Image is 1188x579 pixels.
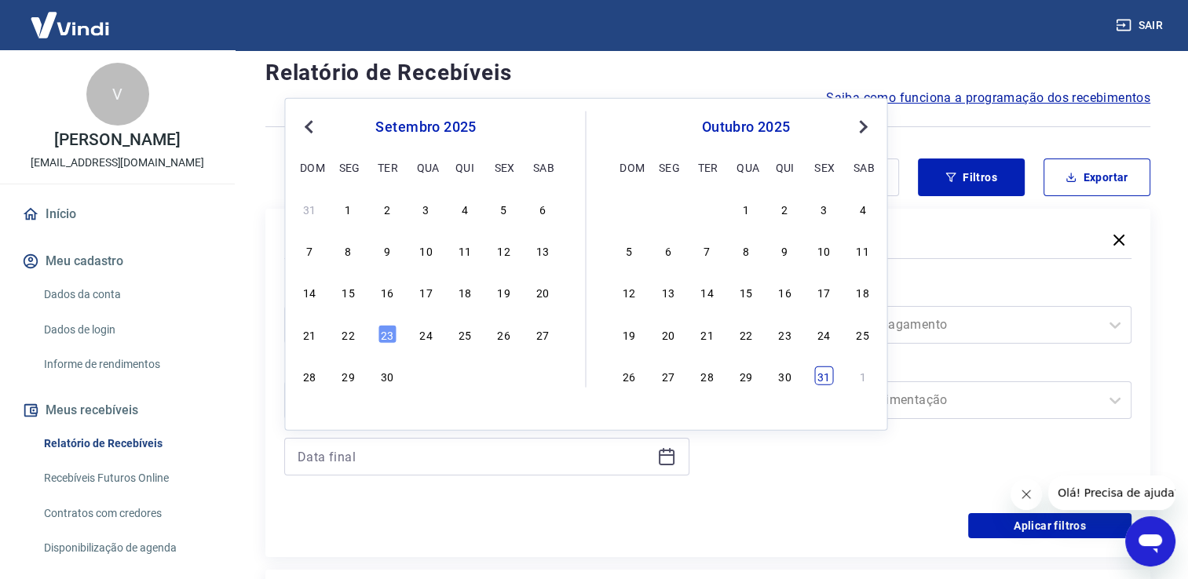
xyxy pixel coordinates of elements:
[659,366,678,385] div: Choose segunda-feira, 27 de outubro de 2025
[533,366,552,385] div: Choose sábado, 4 de outubro de 2025
[455,282,474,301] div: Choose quinta-feira, 18 de setembro de 2025
[38,497,216,530] a: Contratos com credores
[416,282,435,301] div: Choose quarta-feira, 17 de setembro de 2025
[19,244,216,279] button: Meu cadastro
[854,324,872,343] div: Choose sábado, 25 de outubro de 2025
[814,157,833,176] div: sex
[38,348,216,381] a: Informe de rendimentos
[86,63,149,126] div: V
[298,445,651,468] input: Data final
[618,118,875,137] div: outubro 2025
[659,324,678,343] div: Choose segunda-feira, 20 de outubro de 2025
[697,282,716,301] div: Choose terça-feira, 14 de outubro de 2025
[265,57,1150,89] h4: Relatório de Recebíveis
[697,324,716,343] div: Choose terça-feira, 21 de outubro de 2025
[659,199,678,218] div: Choose segunda-feira, 29 de setembro de 2025
[533,157,552,176] div: sab
[620,324,638,343] div: Choose domingo, 19 de outubro de 2025
[494,157,513,176] div: sex
[854,157,872,176] div: sab
[455,199,474,218] div: Choose quinta-feira, 4 de setembro de 2025
[620,199,638,218] div: Choose domingo, 28 de setembro de 2025
[737,199,755,218] div: Choose quarta-feira, 1 de outubro de 2025
[54,132,180,148] p: [PERSON_NAME]
[300,199,319,218] div: Choose domingo, 31 de agosto de 2025
[659,241,678,260] div: Choose segunda-feira, 6 de outubro de 2025
[737,241,755,260] div: Choose quarta-feira, 8 de outubro de 2025
[826,89,1150,107] span: Saiba como funciona a programação dos recebimentos
[298,118,554,137] div: setembro 2025
[339,366,358,385] div: Choose segunda-feira, 29 de setembro de 2025
[1011,479,1042,510] iframe: Fechar mensagem
[299,118,318,137] button: Previous Month
[31,155,204,171] p: [EMAIL_ADDRESS][DOMAIN_NAME]
[19,393,216,428] button: Meus recebíveis
[1048,475,1175,510] iframe: Mensagem da empresa
[455,324,474,343] div: Choose quinta-feira, 25 de setembro de 2025
[339,157,358,176] div: seg
[737,282,755,301] div: Choose quarta-feira, 15 de outubro de 2025
[814,199,833,218] div: Choose sexta-feira, 3 de outubro de 2025
[19,1,121,49] img: Vindi
[620,282,638,301] div: Choose domingo, 12 de outubro de 2025
[378,157,397,176] div: ter
[776,241,795,260] div: Choose quinta-feira, 9 de outubro de 2025
[300,241,319,260] div: Choose domingo, 7 de setembro de 2025
[416,324,435,343] div: Choose quarta-feira, 24 de setembro de 2025
[814,366,833,385] div: Choose sexta-feira, 31 de outubro de 2025
[737,157,755,176] div: qua
[620,366,638,385] div: Choose domingo, 26 de outubro de 2025
[533,324,552,343] div: Choose sábado, 27 de setembro de 2025
[737,366,755,385] div: Choose quarta-feira, 29 de outubro de 2025
[620,241,638,260] div: Choose domingo, 5 de outubro de 2025
[533,241,552,260] div: Choose sábado, 13 de setembro de 2025
[300,366,319,385] div: Choose domingo, 28 de setembro de 2025
[455,157,474,176] div: qui
[300,324,319,343] div: Choose domingo, 21 de setembro de 2025
[378,282,397,301] div: Choose terça-feira, 16 de setembro de 2025
[38,428,216,460] a: Relatório de Recebíveis
[38,314,216,346] a: Dados de login
[533,199,552,218] div: Choose sábado, 6 de setembro de 2025
[697,157,716,176] div: ter
[494,241,513,260] div: Choose sexta-feira, 12 de setembro de 2025
[378,366,397,385] div: Choose terça-feira, 30 de setembro de 2025
[776,282,795,301] div: Choose quinta-feira, 16 de outubro de 2025
[737,324,755,343] div: Choose quarta-feira, 22 de outubro de 2025
[618,197,875,387] div: month 2025-10
[339,199,358,218] div: Choose segunda-feira, 1 de setembro de 2025
[776,366,795,385] div: Choose quinta-feira, 30 de outubro de 2025
[1113,11,1169,40] button: Sair
[416,199,435,218] div: Choose quarta-feira, 3 de setembro de 2025
[494,366,513,385] div: Choose sexta-feira, 3 de outubro de 2025
[38,462,216,494] a: Recebíveis Futuros Online
[378,324,397,343] div: Choose terça-feira, 23 de setembro de 2025
[494,282,513,301] div: Choose sexta-feira, 19 de setembro de 2025
[300,282,319,301] div: Choose domingo, 14 de setembro de 2025
[1044,158,1150,196] button: Exportar
[19,197,216,231] a: Início
[697,199,716,218] div: Choose terça-feira, 30 de setembro de 2025
[814,324,833,343] div: Choose sexta-feira, 24 de outubro de 2025
[378,199,397,218] div: Choose terça-feira, 2 de setembro de 2025
[854,241,872,260] div: Choose sábado, 11 de outubro de 2025
[697,241,716,260] div: Choose terça-feira, 7 de outubro de 2025
[455,241,474,260] div: Choose quinta-feira, 11 de setembro de 2025
[814,241,833,260] div: Choose sexta-feira, 10 de outubro de 2025
[814,282,833,301] div: Choose sexta-feira, 17 de outubro de 2025
[1125,516,1175,566] iframe: Botão para abrir a janela de mensagens
[339,324,358,343] div: Choose segunda-feira, 22 de setembro de 2025
[776,324,795,343] div: Choose quinta-feira, 23 de outubro de 2025
[854,118,872,137] button: Next Month
[494,324,513,343] div: Choose sexta-feira, 26 de setembro de 2025
[776,157,795,176] div: qui
[659,282,678,301] div: Choose segunda-feira, 13 de outubro de 2025
[533,282,552,301] div: Choose sábado, 20 de setembro de 2025
[455,366,474,385] div: Choose quinta-feira, 2 de outubro de 2025
[378,241,397,260] div: Choose terça-feira, 9 de setembro de 2025
[918,158,1025,196] button: Filtros
[9,11,132,24] span: Olá! Precisa de ajuda?
[776,199,795,218] div: Choose quinta-feira, 2 de outubro de 2025
[730,284,1129,303] label: Forma de Pagamento
[697,366,716,385] div: Choose terça-feira, 28 de outubro de 2025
